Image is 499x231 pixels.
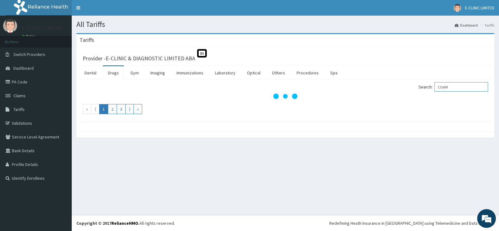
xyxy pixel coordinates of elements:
a: Go to previous page [91,104,99,114]
span: Dashboard [13,65,34,71]
span: Claims [13,93,26,98]
img: User Image [453,4,461,12]
strong: Copyright © 2017 . [76,220,139,226]
h3: Provider - E-CLINIC & DIAGNOSTIC LIMITED ABA [83,56,195,61]
a: Gym [125,66,144,79]
a: Go to next page [125,104,134,114]
svg: audio-loading [273,84,298,109]
a: Go to page number 2 [108,104,117,114]
a: Imaging [145,66,170,79]
input: Search: [434,82,488,92]
h1: All Tariffs [76,20,494,28]
h3: Tariffs [80,37,94,43]
img: User Image [3,19,17,33]
div: Minimize live chat window [102,3,117,18]
li: Tariffs [478,23,494,28]
span: We're online! [36,73,86,136]
a: Others [267,66,290,79]
a: Procedures [292,66,324,79]
div: Redefining Heath Insurance in [GEOGRAPHIC_DATA] using Telemedicine and Data Science! [329,220,494,226]
span: Switch Providers [13,52,45,57]
a: Dashboard [455,23,478,28]
a: Immunizations [172,66,208,79]
a: Spa [325,66,342,79]
span: St [197,49,207,58]
p: E-CLINIC LIMITED [22,25,63,31]
a: Drugs [103,66,124,79]
a: RelianceHMO [111,220,138,226]
span: Tariffs [13,107,25,112]
footer: All rights reserved. [72,215,499,231]
img: d_794563401_company_1708531726252_794563401 [12,31,25,47]
label: Search: [419,82,488,92]
textarea: Type your message and hit 'Enter' [3,160,119,182]
a: Go to page number 3 [117,104,126,114]
a: Online [22,34,37,38]
a: Dental [80,66,101,79]
span: E-CLINIC LIMITED [465,5,494,11]
a: Laboratory [210,66,240,79]
a: Go to last page [133,104,142,114]
a: Go to first page [83,104,91,114]
div: Chat with us now [32,35,105,43]
a: Go to page number 1 [99,104,108,114]
a: Optical [242,66,265,79]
